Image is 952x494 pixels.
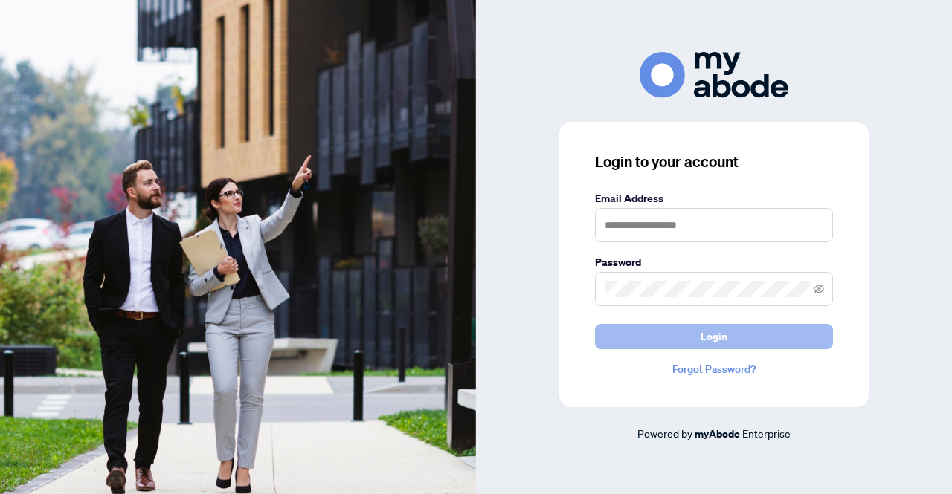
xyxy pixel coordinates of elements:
label: Email Address [595,190,833,207]
span: Powered by [637,426,692,440]
label: Password [595,254,833,270]
span: Enterprise [742,426,791,440]
span: eye-invisible [814,284,824,294]
img: ma-logo [640,52,788,97]
button: Login [595,324,833,349]
a: myAbode [695,426,740,442]
a: Forgot Password? [595,361,833,377]
h3: Login to your account [595,152,833,172]
span: Login [701,325,727,348]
